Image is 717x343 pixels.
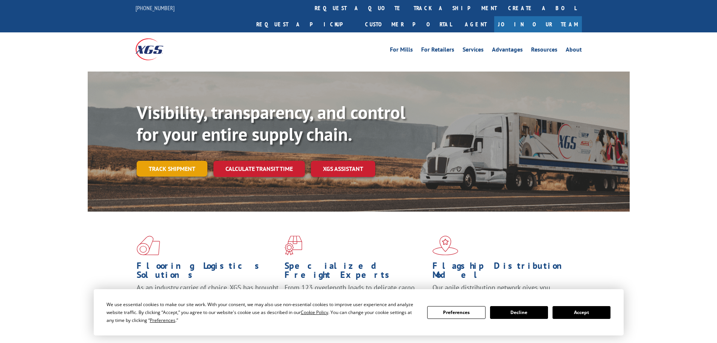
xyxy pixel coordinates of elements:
[390,47,413,55] a: For Mills
[492,47,523,55] a: Advantages
[494,16,582,32] a: Join Our Team
[150,317,175,323] span: Preferences
[285,261,427,283] h1: Specialized Freight Experts
[432,236,458,255] img: xgs-icon-flagship-distribution-model-red
[432,283,571,301] span: Our agile distribution network gives you nationwide inventory management on demand.
[107,300,418,324] div: We use essential cookies to make our site work. With your consent, we may also use non-essential ...
[457,16,494,32] a: Agent
[427,306,485,319] button: Preferences
[137,236,160,255] img: xgs-icon-total-supply-chain-intelligence-red
[94,289,624,335] div: Cookie Consent Prompt
[531,47,557,55] a: Resources
[285,283,427,317] p: From 123 overlength loads to delicate cargo, our experienced staff knows the best way to move you...
[137,161,207,177] a: Track shipment
[553,306,610,319] button: Accept
[285,236,302,255] img: xgs-icon-focused-on-flooring-red
[432,261,575,283] h1: Flagship Distribution Model
[311,161,375,177] a: XGS ASSISTANT
[137,261,279,283] h1: Flooring Logistics Solutions
[137,101,405,146] b: Visibility, transparency, and control for your entire supply chain.
[213,161,305,177] a: Calculate transit time
[359,16,457,32] a: Customer Portal
[566,47,582,55] a: About
[301,309,328,316] span: Cookie Policy
[251,16,359,32] a: Request a pickup
[135,4,175,12] a: [PHONE_NUMBER]
[137,283,279,310] span: As an industry carrier of choice, XGS has brought innovation and dedication to flooring logistics...
[421,47,454,55] a: For Retailers
[490,306,548,319] button: Decline
[463,47,484,55] a: Services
